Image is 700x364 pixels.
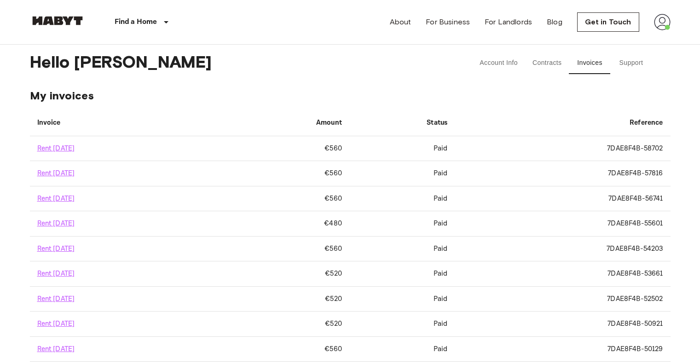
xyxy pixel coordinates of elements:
a: Blog [547,17,562,28]
td: 7DAE8F4B-50921 [455,312,670,336]
button: Support [611,52,652,74]
a: Rent [DATE] [37,345,75,353]
td: €520 [229,287,349,312]
td: 7DAE8F4B-58702 [455,136,670,161]
th: Amount [229,110,349,136]
a: Rent [DATE] [37,244,75,253]
img: Habyt [30,16,85,25]
th: Invoice [30,110,229,136]
td: 7DAE8F4B-56741 [455,186,670,211]
td: €560 [229,337,349,362]
td: 7DAE8F4B-50129 [455,337,670,362]
span: Hello [PERSON_NAME] [30,52,447,74]
a: Get in Touch [577,12,639,32]
td: 7DAE8F4B-52502 [455,287,670,312]
a: About [390,17,411,28]
td: €560 [229,161,349,186]
td: 7DAE8F4B-54203 [455,237,670,261]
td: Paid [349,287,455,312]
td: Paid [349,237,455,261]
a: Rent [DATE] [37,295,75,303]
a: Rent [DATE] [37,169,75,178]
td: €560 [229,136,349,161]
p: Find a Home [115,17,157,28]
span: My invoices [30,89,671,103]
td: €560 [229,186,349,211]
td: Paid [349,136,455,161]
a: For Business [426,17,470,28]
td: Paid [349,211,455,236]
a: Rent [DATE] [37,319,75,328]
td: 7DAE8F4B-57816 [455,161,670,186]
td: Paid [349,337,455,362]
td: Paid [349,186,455,211]
th: Status [349,110,455,136]
td: €480 [229,211,349,236]
button: Account Info [472,52,525,74]
a: Rent [DATE] [37,194,75,203]
td: 7DAE8F4B-55601 [455,211,670,236]
img: avatar [654,14,671,30]
td: Paid [349,312,455,336]
td: 7DAE8F4B-53661 [455,261,670,286]
a: For Landlords [485,17,532,28]
a: Rent [DATE] [37,269,75,278]
button: Invoices [569,52,611,74]
td: €520 [229,261,349,286]
a: Rent [DATE] [37,144,75,153]
td: Paid [349,161,455,186]
td: €520 [229,312,349,336]
td: Paid [349,261,455,286]
td: €560 [229,237,349,261]
button: Contracts [525,52,569,74]
th: Reference [455,110,670,136]
a: Rent [DATE] [37,219,75,228]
